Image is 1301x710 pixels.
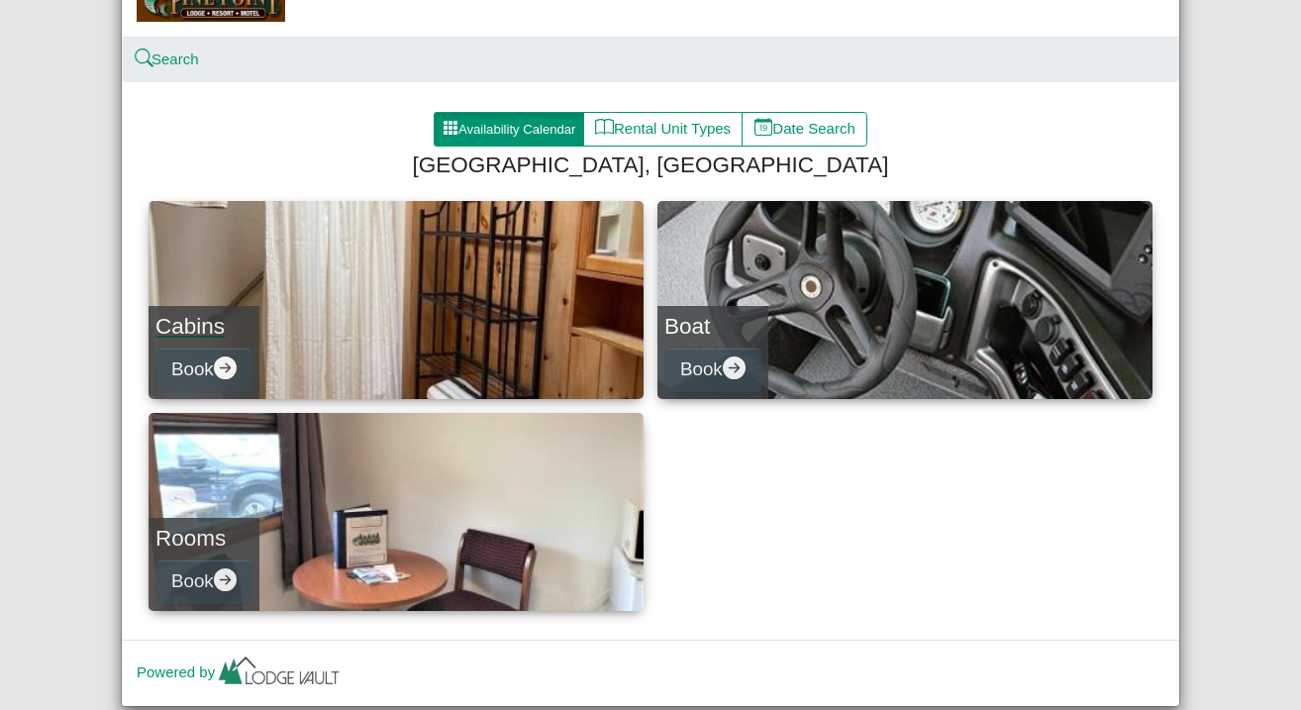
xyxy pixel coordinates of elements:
[155,313,252,340] h4: Cabins
[214,356,237,379] svg: arrow right circle fill
[664,313,761,340] h4: Boat
[156,152,1145,178] h4: [GEOGRAPHIC_DATA], [GEOGRAPHIC_DATA]
[742,112,867,148] button: calendar dateDate Search
[215,652,344,695] img: lv-small.ca335149.png
[137,51,151,66] svg: search
[443,120,458,136] svg: grid3x3 gap fill
[595,118,614,137] svg: book
[155,525,252,552] h4: Rooms
[137,51,199,67] a: searchSearch
[754,118,773,137] svg: calendar date
[155,348,252,392] button: Bookarrow right circle fill
[214,568,237,591] svg: arrow right circle fill
[137,663,344,680] a: Powered by
[723,356,746,379] svg: arrow right circle fill
[664,348,761,392] button: Bookarrow right circle fill
[583,112,743,148] button: bookRental Unit Types
[155,559,252,604] button: Bookarrow right circle fill
[434,112,584,148] button: grid3x3 gap fillAvailability Calendar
